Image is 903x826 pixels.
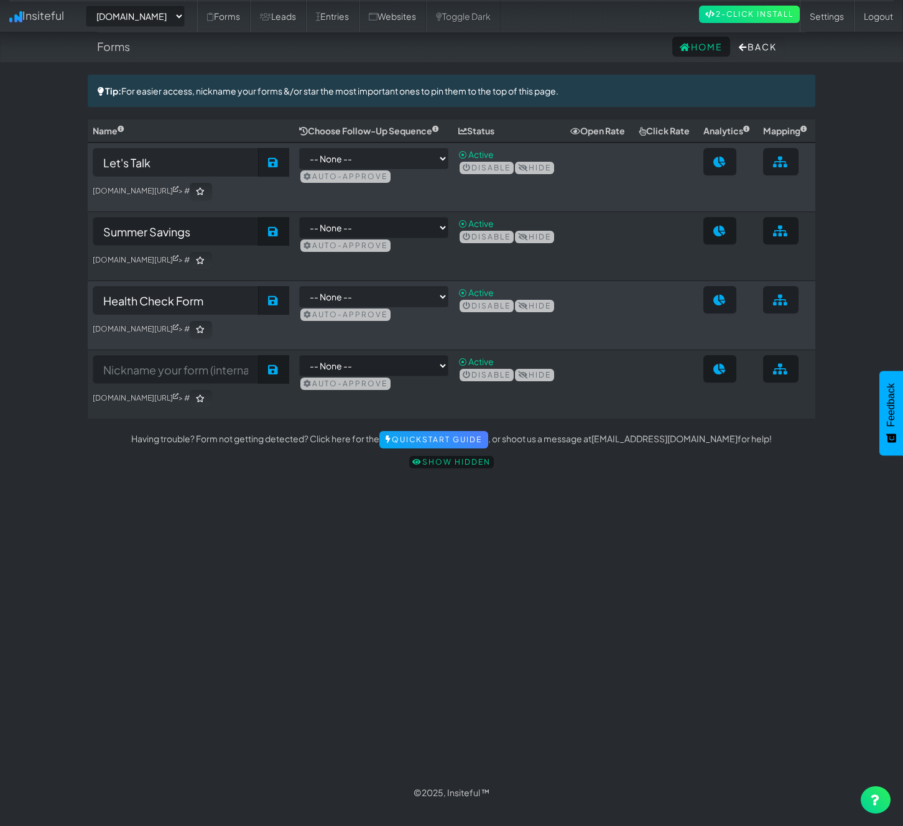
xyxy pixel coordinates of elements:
[93,217,259,246] input: Nickname your form (internal use only)
[93,321,289,338] h6: > #
[460,162,514,174] button: Disable
[88,431,815,448] p: Having trouble? Form not getting detected? Click here for the , or shoot us a message at for help!
[515,231,554,243] button: Hide
[93,393,178,402] a: [DOMAIN_NAME][URL]
[460,369,514,381] button: Disable
[672,37,730,57] a: Home
[458,149,494,160] span: ⦿ Active
[306,1,359,32] a: Entries
[886,383,897,427] span: Feedback
[93,324,178,333] a: [DOMAIN_NAME][URL]
[565,119,634,142] th: Open Rate
[458,356,494,367] span: ⦿ Active
[763,125,807,136] span: Mapping
[460,231,514,243] button: Disable
[379,431,488,448] a: Quickstart Guide
[93,186,178,195] a: [DOMAIN_NAME][URL]
[93,125,124,136] span: Name
[197,1,250,32] a: Forms
[703,125,750,136] span: Analytics
[699,6,800,23] a: 2-Click Install
[93,252,289,269] h6: > #
[300,309,391,321] button: Auto-approve
[800,1,854,32] a: Settings
[93,183,289,200] h6: > #
[9,11,22,22] img: icon.png
[93,355,259,384] input: Nickname your form (internal use only)
[453,119,565,142] th: Status
[634,119,698,142] th: Click Rate
[426,1,501,32] a: Toggle Dark
[515,162,554,174] button: Hide
[854,1,903,32] a: Logout
[591,433,738,444] a: [EMAIL_ADDRESS][DOMAIN_NAME]
[300,170,391,183] button: Auto-approve
[93,148,259,177] input: Nickname your form (internal use only)
[460,300,514,312] button: Disable
[300,378,391,390] button: Auto-approve
[93,286,259,315] input: Nickname your form (internal use only)
[88,75,815,107] div: For easier access, nickname your forms &/or star the most important ones to pin them to the top o...
[458,218,494,229] span: ⦿ Active
[879,371,903,455] button: Feedback - Show survey
[93,255,178,264] a: [DOMAIN_NAME][URL]
[515,300,554,312] button: Hide
[93,390,289,407] h6: > #
[299,125,439,136] span: Choose Follow-Up Sequence
[300,239,391,252] button: Auto-approve
[515,369,554,381] button: Hide
[105,85,121,96] strong: Tip:
[409,456,494,468] a: Show hidden
[250,1,306,32] a: Leads
[359,1,426,32] a: Websites
[97,40,130,53] h4: Forms
[458,287,494,298] span: ⦿ Active
[731,37,784,57] button: Back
